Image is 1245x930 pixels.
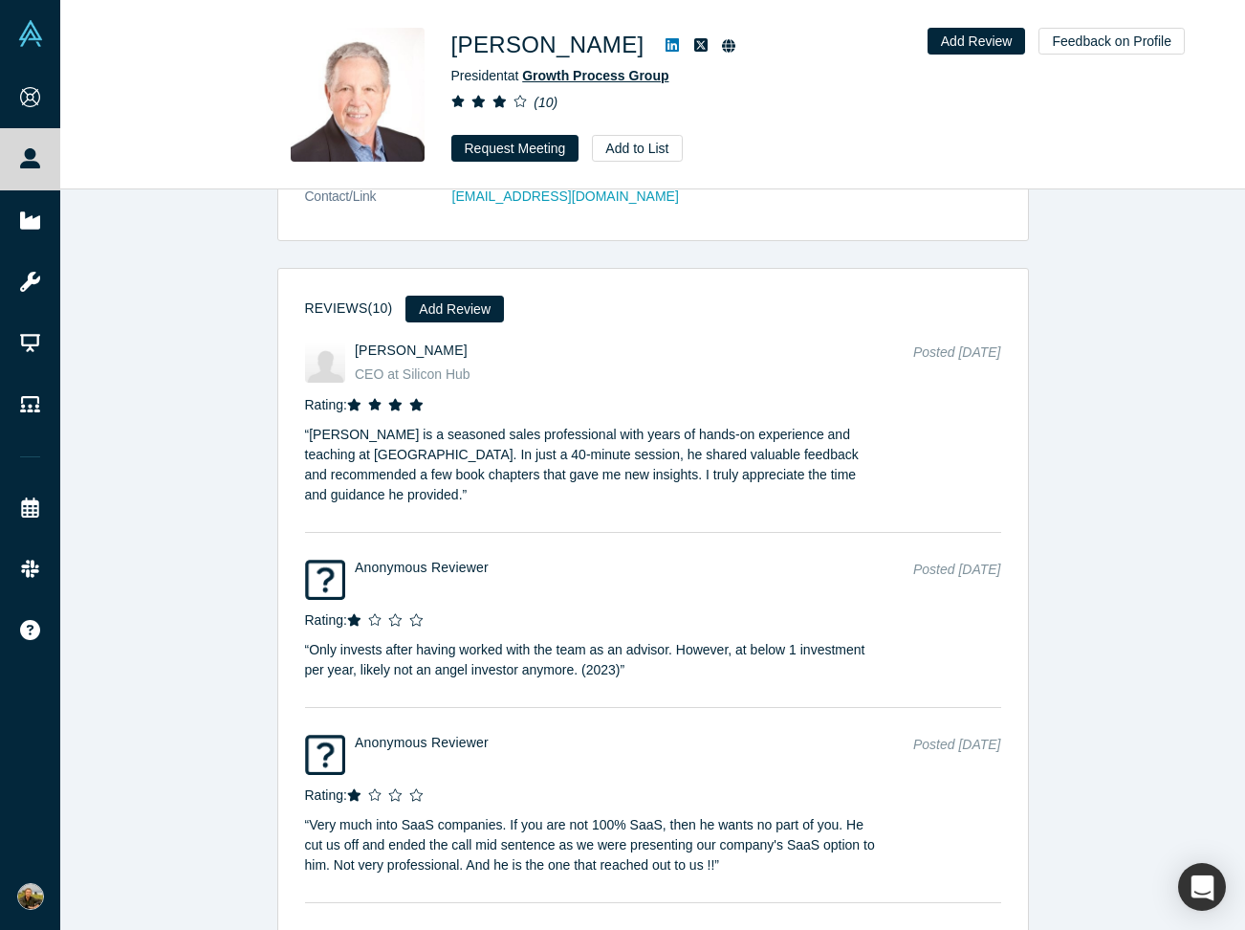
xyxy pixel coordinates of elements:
[305,631,881,681] p: “ Only invests after having worked with the team as an advisor. However, at below 1 investment pe...
[913,343,1001,386] div: Posted [DATE]
[522,68,668,83] a: Growth Process Group
[17,20,44,47] img: Alchemist Vault Logo
[451,28,644,62] h1: [PERSON_NAME]
[355,343,468,358] a: [PERSON_NAME]
[305,612,347,628] span: Rating:
[305,735,345,775] img: Anonymous Reviewer
[305,787,347,803] span: Rating:
[355,735,890,751] h4: Anonymous Reviewer
[1038,28,1185,55] button: Feedback on Profile
[452,188,679,204] a: [EMAIL_ADDRESS][DOMAIN_NAME]
[305,560,345,600] img: Anonymous Reviewer
[451,68,669,83] span: President at
[405,296,504,322] button: Add Review
[913,735,1001,775] div: Posted [DATE]
[451,135,579,162] button: Request Meeting
[355,560,890,576] h4: Anonymous Reviewer
[305,397,347,412] span: Rating:
[17,883,44,910] img: Kyle Smith's Account
[913,560,1001,600] div: Posted [DATE]
[305,415,881,506] p: “ [PERSON_NAME] is a seasoned sales professional with years of hands-on experience and teaching a...
[534,95,557,110] i: ( 10 )
[592,135,682,162] button: Add to List
[305,299,393,319] h3: Reviews (10)
[305,343,345,383] img: Manzur Rahman
[355,365,890,385] div: CEO at Silicon Hub
[928,28,1026,55] button: Add Review
[291,28,425,162] img: Chuck DeVita's Profile Image
[305,187,452,227] dt: Contact/Link
[305,806,881,876] p: “ Very much into SaaS companies. If you are not 100% SaaS, then he wants no part of you. He cut u...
